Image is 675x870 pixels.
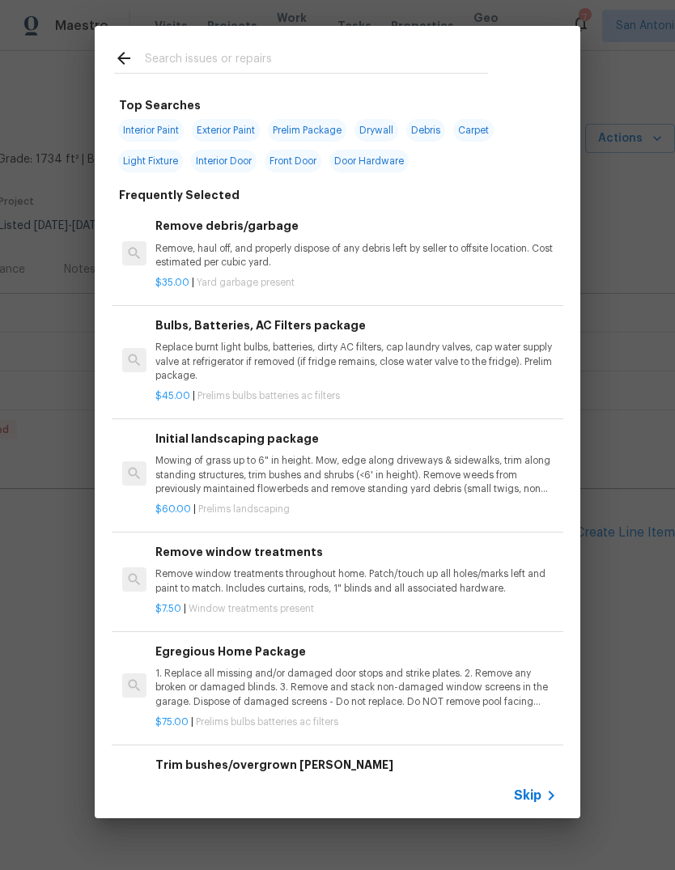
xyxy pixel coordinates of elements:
p: | [155,389,557,403]
span: Debris [406,119,445,142]
span: Carpet [453,119,494,142]
p: 1. Replace all missing and/or damaged door stops and strike plates. 2. Remove any broken or damag... [155,667,557,708]
span: Prelims landscaping [198,504,290,514]
span: Prelims bulbs batteries ac filters [197,391,340,401]
h6: Initial landscaping package [155,430,557,448]
span: $75.00 [155,717,189,727]
span: $60.00 [155,504,191,514]
span: Drywall [354,119,398,142]
span: $45.00 [155,391,190,401]
input: Search issues or repairs [145,49,488,73]
span: Interior Door [191,150,257,172]
p: Remove window treatments throughout home. Patch/touch up all holes/marks left and paint to match.... [155,567,557,595]
p: Mowing of grass up to 6" in height. Mow, edge along driveways & sidewalks, trim along standing st... [155,454,557,495]
span: $35.00 [155,278,189,287]
h6: Trim bushes/overgrown [PERSON_NAME] [155,756,557,774]
span: Interior Paint [118,119,184,142]
p: Replace burnt light bulbs, batteries, dirty AC filters, cap laundry valves, cap water supply valv... [155,341,557,382]
p: | [155,503,557,516]
h6: Remove window treatments [155,543,557,561]
span: Yard garbage present [197,278,295,287]
h6: Remove debris/garbage [155,217,557,235]
span: Door Hardware [329,150,409,172]
span: Skip [514,787,541,804]
p: Remove, haul off, and properly dispose of any debris left by seller to offsite location. Cost est... [155,242,557,269]
h6: Egregious Home Package [155,643,557,660]
span: Prelim Package [268,119,346,142]
h6: Top Searches [119,96,201,114]
span: Front Door [265,150,321,172]
h6: Frequently Selected [119,186,240,204]
p: | [155,276,557,290]
span: Window treatments present [189,604,314,613]
p: | [155,602,557,616]
span: Light Fixture [118,150,183,172]
span: $7.50 [155,604,181,613]
h6: Bulbs, Batteries, AC Filters package [155,316,557,334]
span: Prelims bulbs batteries ac filters [196,717,338,727]
span: Exterior Paint [192,119,260,142]
p: | [155,715,557,729]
